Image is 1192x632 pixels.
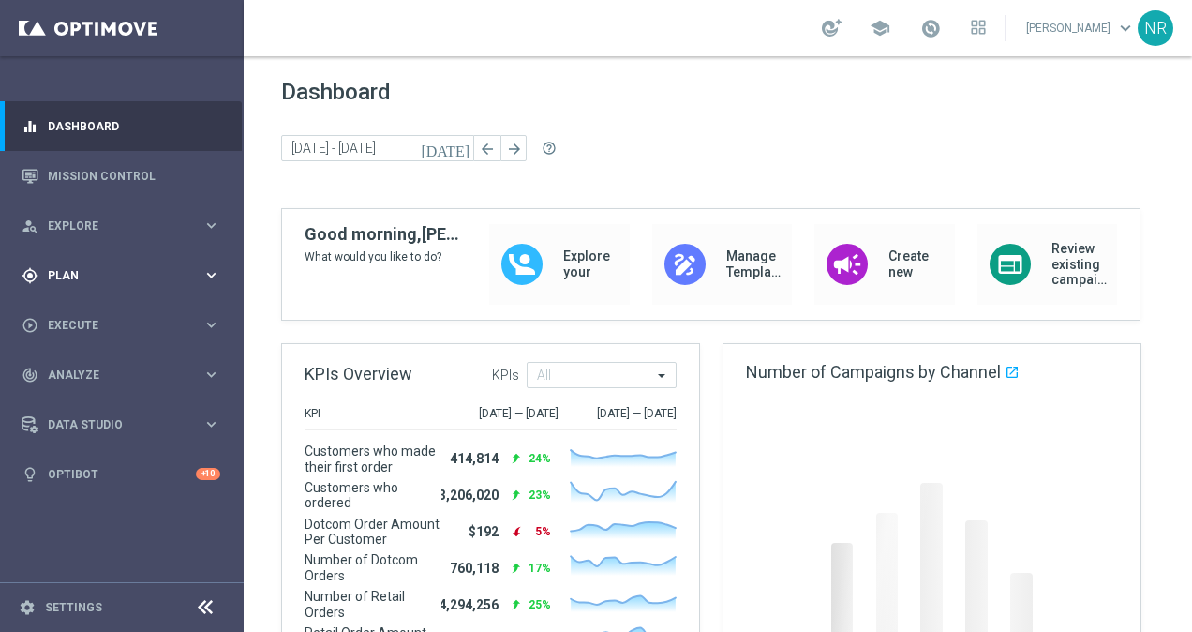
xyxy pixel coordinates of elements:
i: gps_fixed [22,267,38,284]
span: Analyze [48,369,202,381]
button: lightbulb Optibot +10 [21,467,221,482]
span: Data Studio [48,419,202,430]
div: Mission Control [22,151,220,201]
div: Optibot [22,449,220,499]
div: Analyze [22,367,202,384]
a: Settings [45,602,102,613]
i: keyboard_arrow_right [202,415,220,433]
div: NR [1138,10,1173,46]
span: school [870,18,890,38]
div: Plan [22,267,202,284]
i: keyboard_arrow_right [202,366,220,384]
i: lightbulb [22,466,38,483]
button: play_circle_outline Execute keyboard_arrow_right [21,318,221,333]
div: Dashboard [22,101,220,151]
i: keyboard_arrow_right [202,316,220,334]
a: Mission Control [48,151,220,201]
button: Mission Control [21,169,221,184]
i: settings [19,599,36,616]
button: gps_fixed Plan keyboard_arrow_right [21,268,221,283]
a: Optibot [48,449,196,499]
i: track_changes [22,367,38,384]
div: Data Studio [22,416,202,433]
i: keyboard_arrow_right [202,266,220,284]
div: Execute [22,317,202,334]
i: play_circle_outline [22,317,38,334]
button: Data Studio keyboard_arrow_right [21,417,221,432]
div: Explore [22,218,202,234]
i: keyboard_arrow_right [202,217,220,234]
span: Plan [48,270,202,281]
button: track_changes Analyze keyboard_arrow_right [21,368,221,383]
a: [PERSON_NAME]keyboard_arrow_down [1024,14,1138,42]
span: keyboard_arrow_down [1115,18,1136,38]
span: Execute [48,320,202,331]
i: equalizer [22,118,38,135]
button: person_search Explore keyboard_arrow_right [21,218,221,233]
a: Dashboard [48,101,220,151]
button: equalizer Dashboard [21,119,221,134]
div: +10 [196,468,220,480]
i: person_search [22,218,38,234]
span: Explore [48,220,202,232]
